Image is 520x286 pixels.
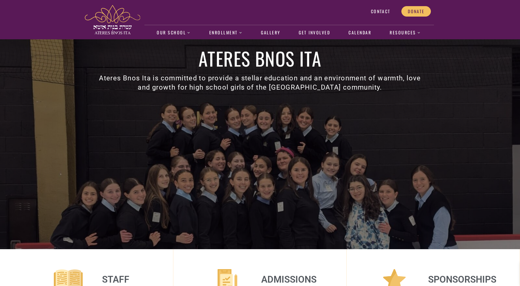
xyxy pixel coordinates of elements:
[387,26,424,40] a: Resources
[154,26,194,40] a: Our School
[85,5,140,34] img: ateres
[408,9,424,14] span: Donate
[95,74,425,92] h3: Ateres Bnos Ita is committed to provide a stellar education and an environment of warmth, love an...
[95,49,425,68] h1: Ateres Bnos Ita
[206,26,246,40] a: Enrollment
[258,26,284,40] a: Gallery
[371,9,390,14] span: Contact
[401,6,431,17] a: Donate
[102,274,129,285] a: Staff
[428,274,496,285] a: Sponsorships
[261,274,317,285] a: Admissions
[364,6,397,17] a: Contact
[296,26,333,40] a: Get Involved
[345,26,375,40] a: Calendar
